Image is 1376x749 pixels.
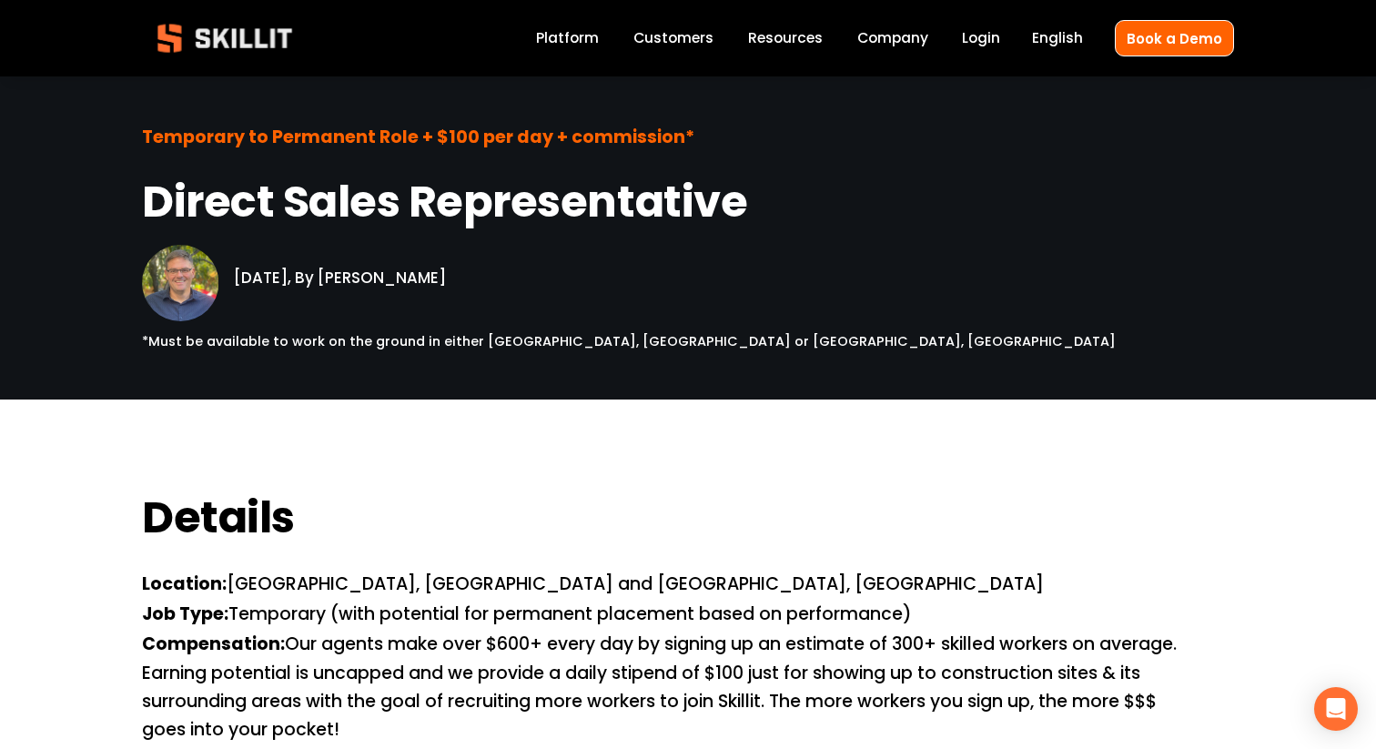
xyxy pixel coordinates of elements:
img: Skillit [142,11,308,66]
div: language picker [1032,26,1083,51]
strong: Details [142,484,295,559]
a: Login [962,26,1000,51]
a: Customers [633,26,713,51]
strong: Direct Sales Representative [142,168,747,243]
a: folder dropdown [748,26,823,51]
span: English [1032,27,1083,48]
span: Resources [748,27,823,48]
strong: Temporary to Permanent Role + $100 per day + commission* [142,124,694,154]
a: Platform [536,26,599,51]
p: [DATE], By [PERSON_NAME] [234,241,541,290]
a: Book a Demo [1115,20,1234,56]
p: [GEOGRAPHIC_DATA], [GEOGRAPHIC_DATA] and [GEOGRAPHIC_DATA], [GEOGRAPHIC_DATA] Temporary (with pot... [142,571,1188,744]
a: Company [857,26,928,51]
p: *Must be available to work on the ground in either [GEOGRAPHIC_DATA], [GEOGRAPHIC_DATA] or [GEOGR... [142,331,1141,352]
strong: Job Type: [142,601,228,631]
strong: Location: [142,571,227,601]
div: Open Intercom Messenger [1314,687,1358,731]
strong: Compensation: [142,631,285,661]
